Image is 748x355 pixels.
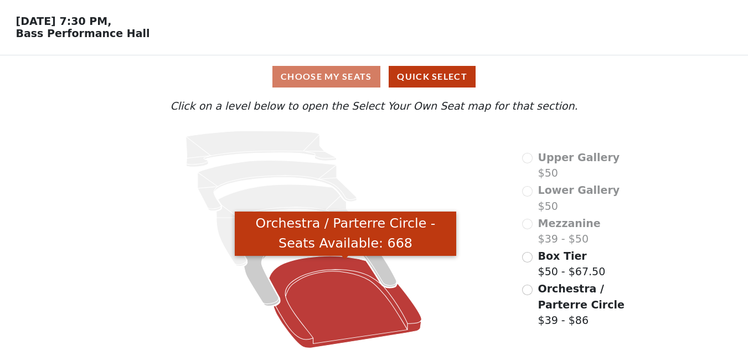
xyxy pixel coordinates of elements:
button: Quick Select [389,66,476,88]
label: $39 - $50 [538,215,601,247]
label: $50 [538,150,620,181]
label: $39 - $86 [538,281,647,328]
div: Orchestra / Parterre Circle - Seats Available: 668 [235,212,456,256]
span: Mezzanine [538,217,601,229]
span: Upper Gallery [538,151,620,163]
label: $50 [538,182,620,214]
path: Lower Gallery - Seats Available: 0 [198,161,357,211]
path: Upper Gallery - Seats Available: 0 [186,131,337,167]
span: Orchestra / Parterre Circle [538,282,625,311]
span: Box Tier [538,250,587,262]
path: Orchestra / Parterre Circle - Seats Available: 668 [269,256,422,348]
p: Click on a level below to open the Select Your Own Seat map for that section. [101,98,647,114]
span: Lower Gallery [538,184,620,196]
label: $50 - $67.50 [538,248,606,280]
